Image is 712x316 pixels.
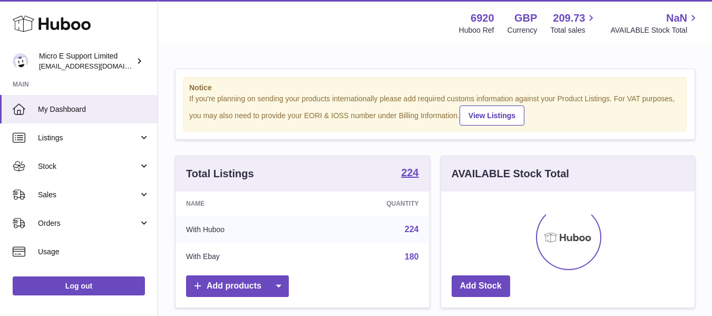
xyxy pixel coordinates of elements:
[189,94,681,126] div: If you're planning on sending your products internationally please add required customs informati...
[39,51,134,71] div: Micro E Support Limited
[38,104,150,114] span: My Dashboard
[13,276,145,295] a: Log out
[508,25,538,35] div: Currency
[309,191,430,216] th: Quantity
[405,252,419,261] a: 180
[405,225,419,234] a: 224
[459,25,494,35] div: Huboo Ref
[514,11,537,25] strong: GBP
[610,11,699,35] a: NaN AVAILABLE Stock Total
[38,161,139,171] span: Stock
[666,11,687,25] span: NaN
[401,167,418,180] a: 224
[189,83,681,93] strong: Notice
[471,11,494,25] strong: 6920
[175,191,309,216] th: Name
[550,25,597,35] span: Total sales
[38,218,139,228] span: Orders
[186,167,254,181] h3: Total Listings
[553,11,585,25] span: 209.73
[610,25,699,35] span: AVAILABLE Stock Total
[13,53,28,69] img: contact@micropcsupport.com
[452,275,510,297] a: Add Stock
[38,247,150,257] span: Usage
[39,62,155,70] span: [EMAIL_ADDRESS][DOMAIN_NAME]
[460,106,524,126] a: View Listings
[175,216,309,243] td: With Huboo
[38,133,139,143] span: Listings
[38,190,139,200] span: Sales
[550,11,597,35] a: 209.73 Total sales
[175,243,309,271] td: With Ebay
[452,167,569,181] h3: AVAILABLE Stock Total
[401,167,418,178] strong: 224
[186,275,289,297] a: Add products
